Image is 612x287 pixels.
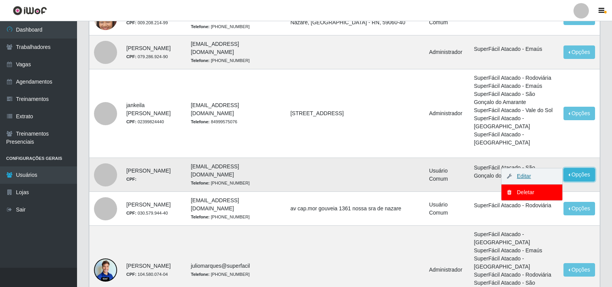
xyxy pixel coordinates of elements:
td: Administrador [424,35,469,69]
td: [PERSON_NAME] [122,35,186,69]
small: [PHONE_NUMBER] [191,215,250,219]
strong: CPF: [126,119,136,124]
strong: Telefone: [191,215,210,219]
small: 02399824440 [126,119,164,124]
button: Opções [563,107,595,120]
li: SuperFácil Atacado - [GEOGRAPHIC_DATA] [474,131,554,147]
strong: Telefone: [191,119,210,124]
small: [PHONE_NUMBER] [191,272,250,277]
button: Opções [563,202,595,215]
li: SuperFácil Atacado - Rodoviária [474,271,554,279]
small: 84999575076 [191,119,237,124]
td: Administrador [424,69,469,158]
strong: Telefone: [191,181,210,185]
small: 030.579.944-40 [126,211,168,215]
td: jankeila [PERSON_NAME] [122,69,186,158]
td: av cap.mor gouveia 1361 nossa sra de nazare [286,192,424,226]
strong: Telefone: [191,24,210,29]
small: 009.208.214-99 [126,20,168,25]
td: [PERSON_NAME] [122,158,186,192]
strong: CPF: [126,211,136,215]
td: [EMAIL_ADDRESS][DOMAIN_NAME] [186,192,285,226]
td: [STREET_ADDRESS] [286,69,424,158]
strong: CPF: [126,177,136,181]
td: [PERSON_NAME] [122,192,186,226]
small: [PHONE_NUMBER] [191,24,250,29]
li: SuperFácil Atacado - [GEOGRAPHIC_DATA] [474,255,554,271]
li: SuperFácil Atacado - Rodoviária [474,74,554,82]
td: Usuário Comum [424,192,469,226]
li: SuperFácil Atacado - [GEOGRAPHIC_DATA] [474,114,554,131]
li: SuperFácil Atacado - Emaús [474,45,554,53]
button: Opções [563,263,595,277]
small: 079.286.924-90 [126,54,168,59]
li: SuperFácil Atacado - São Gonçalo do Amarante [474,90,554,106]
small: [PHONE_NUMBER] [191,58,250,63]
li: SuperFácil Atacado - Emaús [474,82,554,90]
small: [PHONE_NUMBER] [191,181,250,185]
strong: CPF: [126,272,136,277]
img: CoreUI Logo [13,6,47,15]
td: Usuário Comum [424,158,469,192]
small: 104.580.074-04 [126,272,168,277]
li: SuperFácil Atacado - Vale do Sol [474,106,554,114]
strong: CPF: [126,54,136,59]
a: Editar [509,173,531,179]
button: Opções [563,45,595,59]
td: [EMAIL_ADDRESS][DOMAIN_NAME] [186,158,285,192]
li: SuperFácil Atacado - São Gonçalo do Amarante [474,164,554,180]
div: Deletar [509,188,555,196]
strong: Telefone: [191,272,210,277]
li: SuperFácil Atacado - Rodoviária [474,201,554,210]
strong: Telefone: [191,58,210,63]
strong: CPF: [126,20,136,25]
li: SuperFácil Atacado - Emaús [474,247,554,255]
td: [EMAIL_ADDRESS][DOMAIN_NAME] [186,35,285,69]
li: SuperFácil Atacado - [GEOGRAPHIC_DATA] [474,230,554,247]
td: [EMAIL_ADDRESS][DOMAIN_NAME] [186,69,285,158]
button: Opções [563,168,595,181]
